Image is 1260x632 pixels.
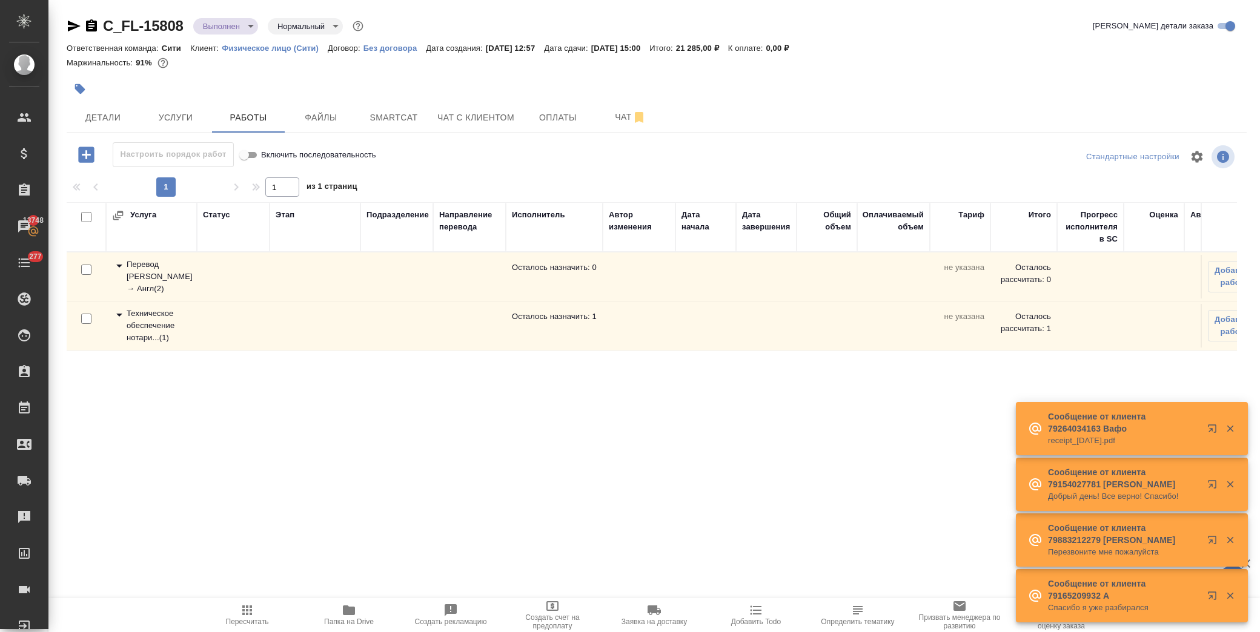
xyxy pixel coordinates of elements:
button: Скопировать ссылку на оценку заказа [1010,598,1112,632]
button: Развернуть [112,209,124,222]
a: Без договора [363,42,426,53]
button: Призвать менеджера по развитию [909,598,1010,632]
button: Добавить Todo [705,598,807,632]
div: Выполнен [193,18,258,35]
button: Создать рекламацию [400,598,502,632]
span: Призвать менеджера по развитию [916,613,1003,630]
p: 91% [136,58,154,67]
p: Физическое лицо (Сити) [222,44,328,53]
span: Настроить таблицу [1182,142,1212,171]
div: Исполнитель [512,209,565,221]
button: Папка на Drive [298,598,400,632]
p: 21 285,00 ₽ [676,44,728,53]
div: split button [1083,148,1182,166]
button: Открыть в новой вкладке [1200,472,1229,501]
td: Осталось рассчитать: 1 [990,304,1057,347]
p: Сообщение от клиента 79883212279 [PERSON_NAME] [1048,522,1199,546]
span: Детали [74,110,132,125]
span: Посмотреть информацию [1212,145,1237,168]
p: Дата сдачи: [544,44,591,53]
p: Добрый день! Все верно! Спасибо! [1048,490,1199,502]
p: Спасибо я уже разбирался [1048,602,1199,614]
span: Определить тематику [821,617,894,626]
p: Сообщение от клиента 79165209932 A [1048,578,1199,602]
td: Осталось рассчитать: 0 [990,255,1057,298]
button: Открыть в новой вкладке [1200,528,1229,557]
button: Закрыть [1218,479,1242,490]
div: Направление перевода [439,209,500,233]
div: Перевод Стандарт Рус → Англ [112,258,191,295]
svg: Отписаться [632,110,646,125]
button: Открыть в новой вкладке [1200,416,1229,446]
p: 0,00 ₽ [766,44,798,53]
button: Скопировать ссылку для ЯМессенджера [67,19,81,33]
button: Доп статусы указывают на важность/срочность заказа [350,18,366,34]
div: Оценка [1149,209,1178,221]
p: К оплате: [728,44,766,53]
p: Перезвоните мне пожалуйста [1048,546,1199,558]
div: Статус [203,209,230,221]
span: Добавить работу [1215,314,1255,338]
p: [DATE] 12:57 [486,44,545,53]
p: receipt_[DATE].pdf [1048,435,1199,447]
button: Добавить тэг [67,76,93,102]
div: Автор оценки [1190,209,1245,221]
span: Оплаты [529,110,587,125]
div: Тариф [958,209,984,221]
p: Клиент: [190,44,222,53]
span: Чат с клиентом [437,110,514,125]
span: [PERSON_NAME] детали заказа [1093,20,1213,32]
span: Работы [219,110,277,125]
button: Заявка на доставку [603,598,705,632]
span: 13748 [16,214,51,226]
p: Без договора [363,44,426,53]
button: Закрыть [1218,535,1242,545]
div: Техническое обеспечение нотариального свидетельствования подлинности подписи переводчика Не указан [112,308,191,344]
p: [DATE] 15:00 [591,44,650,53]
p: Ответственная команда: [67,44,162,53]
button: Нормальный [274,21,328,31]
span: Добавить работу [1215,265,1255,289]
span: из 1 страниц [307,179,357,197]
td: Осталось назначить: 1 [506,304,603,347]
p: не указана [936,311,984,323]
div: Прогресс исполнителя в SC [1063,209,1118,245]
div: Выполнен [268,18,343,35]
div: Подразделение [366,209,429,221]
button: Создать счет на предоплату [502,598,603,632]
div: Автор изменения [609,209,669,233]
button: Определить тематику [807,598,909,632]
button: Закрыть [1218,423,1242,434]
button: 1573.12 RUB; [155,55,171,71]
p: Дата создания: [426,44,485,53]
p: Сообщение от клиента 79154027781 [PERSON_NAME] [1048,466,1199,490]
p: Итого: [649,44,675,53]
span: 277 [22,251,49,263]
div: Общий объем [803,209,851,233]
span: Создать счет на предоплату [509,613,596,630]
p: не указана [936,262,984,274]
button: Открыть в новой вкладке [1200,584,1229,613]
div: Этап [276,209,294,221]
span: Папка на Drive [324,617,374,626]
button: Пересчитать [196,598,298,632]
span: Файлы [292,110,350,125]
td: Осталось назначить: 0 [506,255,603,298]
p: Маржинальность: [67,58,136,67]
p: Сити [162,44,190,53]
a: 13748 [3,211,45,242]
a: Физическое лицо (Сити) [222,42,328,53]
div: Дата завершения [742,209,791,233]
button: Добавить работу [70,142,103,167]
button: Закрыть [1218,590,1242,601]
div: Итого [1029,209,1051,221]
span: Чат [602,110,660,125]
span: Включить последовательность [261,149,376,161]
p: Договор: [328,44,363,53]
button: Скопировать ссылку [84,19,99,33]
a: C_FL-15808 [103,18,184,34]
span: Добавить Todo [731,617,781,626]
div: Дата начала [681,209,730,233]
div: Оплачиваемый объем [863,209,924,233]
span: Пересчитать [226,617,269,626]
